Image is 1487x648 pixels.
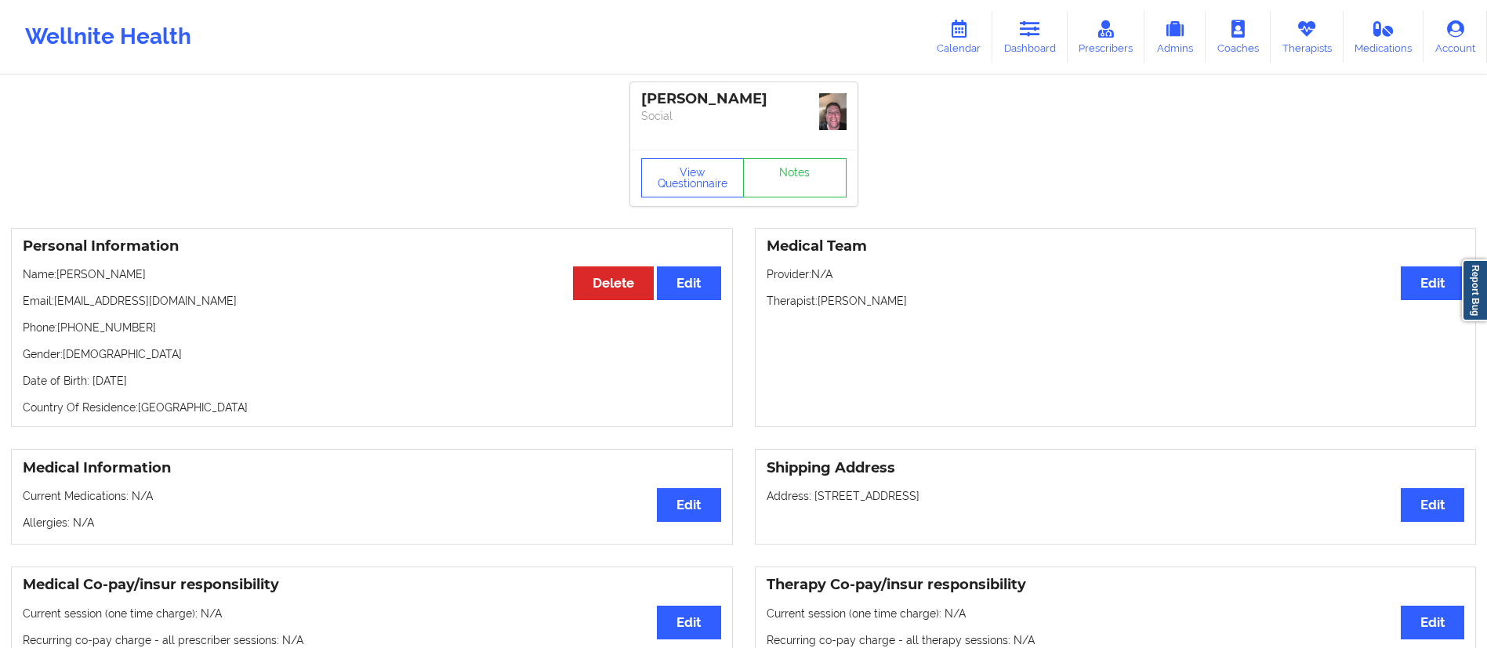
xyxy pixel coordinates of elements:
[992,11,1068,63] a: Dashboard
[1401,488,1464,522] button: Edit
[23,576,721,594] h3: Medical Co-pay/insur responsibility
[23,488,721,504] p: Current Medications: N/A
[657,488,720,522] button: Edit
[23,632,721,648] p: Recurring co-pay charge - all prescriber sessions : N/A
[1344,11,1424,63] a: Medications
[767,237,1465,255] h3: Medical Team
[23,346,721,362] p: Gender: [DEMOGRAPHIC_DATA]
[23,459,721,477] h3: Medical Information
[23,293,721,309] p: Email: [EMAIL_ADDRESS][DOMAIN_NAME]
[767,632,1465,648] p: Recurring co-pay charge - all therapy sessions : N/A
[1144,11,1206,63] a: Admins
[1462,259,1487,321] a: Report Bug
[23,515,721,530] p: Allergies: N/A
[23,320,721,335] p: Phone: [PHONE_NUMBER]
[657,606,720,639] button: Edit
[657,266,720,300] button: Edit
[641,108,847,124] p: Social
[23,373,721,389] p: Date of Birth: [DATE]
[767,459,1465,477] h3: Shipping Address
[1401,606,1464,639] button: Edit
[641,90,847,108] div: [PERSON_NAME]
[23,266,721,282] p: Name: [PERSON_NAME]
[743,158,847,197] a: Notes
[767,606,1465,621] p: Current session (one time charge): N/A
[1271,11,1344,63] a: Therapists
[23,237,721,255] h3: Personal Information
[23,400,721,415] p: Country Of Residence: [GEOGRAPHIC_DATA]
[1206,11,1271,63] a: Coaches
[767,576,1465,594] h3: Therapy Co-pay/insur responsibility
[1068,11,1145,63] a: Prescribers
[767,488,1465,504] p: Address: [STREET_ADDRESS]
[767,293,1465,309] p: Therapist: [PERSON_NAME]
[573,266,654,300] button: Delete
[1424,11,1487,63] a: Account
[23,606,721,621] p: Current session (one time charge): N/A
[819,93,847,130] img: ae1628b6-e715-4013-beca-652dd2d34b02_87e8c882-a639-4110-a5d7-3ca1b2a93a60image.jpg
[925,11,992,63] a: Calendar
[767,266,1465,282] p: Provider: N/A
[641,158,745,197] button: View Questionnaire
[1401,266,1464,300] button: Edit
